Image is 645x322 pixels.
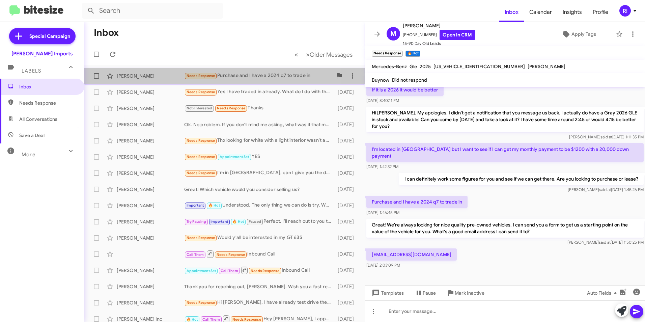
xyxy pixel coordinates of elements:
div: Hi [PERSON_NAME], I have already test drive the car but nobody gave me the call for final papers ... [184,299,335,306]
span: [DATE] 8:40:11 PM [366,98,399,103]
span: Needs Response [251,269,279,273]
span: 15-90 Day Old Leads [403,40,475,47]
div: [PERSON_NAME] [117,137,184,144]
div: [PERSON_NAME] [117,170,184,177]
span: [PERSON_NAME] [403,22,475,30]
span: Auto Fields [587,287,619,299]
div: [PERSON_NAME] [117,299,184,306]
div: [DATE] [335,154,359,160]
div: [PERSON_NAME] [117,186,184,193]
span: Save a Deal [19,132,45,139]
span: Needs Response [19,100,77,106]
span: said at [599,240,611,245]
span: » [306,50,310,59]
div: Ok. No problem. If you don't mind me asking, what was it that made you want to hold off from movi... [184,121,335,128]
span: All Conversations [19,116,57,123]
span: Call Them [221,269,238,273]
span: Appointment Set [187,269,216,273]
a: Insights [557,2,587,22]
div: Would y'all be interested in my GT 63S [184,234,335,242]
span: Appointment Set [220,155,249,159]
span: Needs Response [217,252,245,257]
p: If it is a 2026 it would be better [366,84,444,96]
small: Needs Response [372,51,403,57]
p: Purchase and I have a 2024 q7 to trade in [366,196,468,208]
button: RI [614,5,638,17]
span: [US_VEHICLE_IDENTIFICATION_NUMBER] [433,63,525,70]
div: Perfect. I'll reach out to you then. Have a great trip! We'll talk soon. [184,218,335,225]
span: Important [187,203,204,208]
span: Inbox [499,2,524,22]
div: Thx looking for white with a light interior wasn't able to follow the link I'll look at website [184,137,335,144]
span: 2025 [420,63,431,70]
span: Needs Response [187,236,215,240]
div: [DATE] [335,235,359,241]
span: Needs Response [187,155,215,159]
span: [DATE] 1:42:32 PM [366,164,398,169]
div: [DATE] [335,202,359,209]
div: [DATE] [335,89,359,96]
div: [PERSON_NAME] [117,202,184,209]
span: said at [600,134,612,139]
span: Buynow [372,77,389,83]
h1: Inbox [94,27,119,38]
a: Profile [587,2,614,22]
div: [DATE] [335,299,359,306]
span: Inbox [19,83,77,90]
div: [DATE] [335,267,359,274]
div: [PERSON_NAME] [117,89,184,96]
span: Needs Response [187,138,215,143]
div: Purchase and I have a 2024 q7 to trade in [184,72,332,80]
div: [PERSON_NAME] [117,283,184,290]
div: Thanks [184,104,335,112]
p: I'm located in [GEOGRAPHIC_DATA] but I want to see if I can get my monthly payment to be $1200 wi... [366,143,644,162]
p: Great! We're always looking for nice quality pre-owned vehicles. I can send you a form to get us ... [366,219,644,238]
div: [PERSON_NAME] [117,73,184,79]
button: Apply Tags [544,28,613,40]
div: Thank you for reaching out, [PERSON_NAME]. Wish you a fast recovery and we will talk soon. [184,283,335,290]
span: Special Campaign [29,33,70,39]
span: [DATE] 2:03:09 PM [366,263,400,268]
span: [PHONE_NUMBER] [403,30,475,40]
span: [DATE] 1:46:45 PM [366,210,399,215]
div: Inbound Call [184,266,335,274]
span: Needs Response [187,300,215,305]
a: Special Campaign [9,28,76,44]
div: RI [619,5,631,17]
span: Needs Response [217,106,246,110]
div: I'm in [GEOGRAPHIC_DATA], can I give you the details and you can give me approximate How much? [184,169,335,177]
span: Older Messages [310,51,353,58]
div: [PERSON_NAME] [117,121,184,128]
a: Calendar [524,2,557,22]
span: Needs Response [187,74,215,78]
span: Apply Tags [571,28,596,40]
span: Did not respond [392,77,427,83]
div: Understood. The only thing we can do is try. Was there any particular vehicle you had in mind to ... [184,202,335,209]
div: [DATE] [335,186,359,193]
span: Not-Interested [187,106,213,110]
div: Yes I have traded in already. What do I do with the old plates? [184,88,335,96]
div: [DATE] [335,137,359,144]
button: Auto Fields [582,287,625,299]
span: Mercedes-Benz [372,63,407,70]
span: Needs Response [187,171,215,175]
span: said at [599,187,611,192]
button: Pause [409,287,441,299]
div: [DATE] [335,283,359,290]
button: Next [302,48,357,61]
span: Call Them [187,252,204,257]
div: [DATE] [335,251,359,258]
span: 🔥 Hot [187,317,198,322]
div: [DATE] [335,170,359,177]
div: [DATE] [335,121,359,128]
span: [PERSON_NAME] [DATE] 1:11:35 PM [569,134,644,139]
span: Important [211,219,228,224]
span: [PERSON_NAME] [DATE] 1:45:26 PM [568,187,644,192]
small: 🔥 Hot [405,51,420,57]
button: Previous [290,48,302,61]
div: [PERSON_NAME] [117,218,184,225]
span: 🔥 Hot [208,203,220,208]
